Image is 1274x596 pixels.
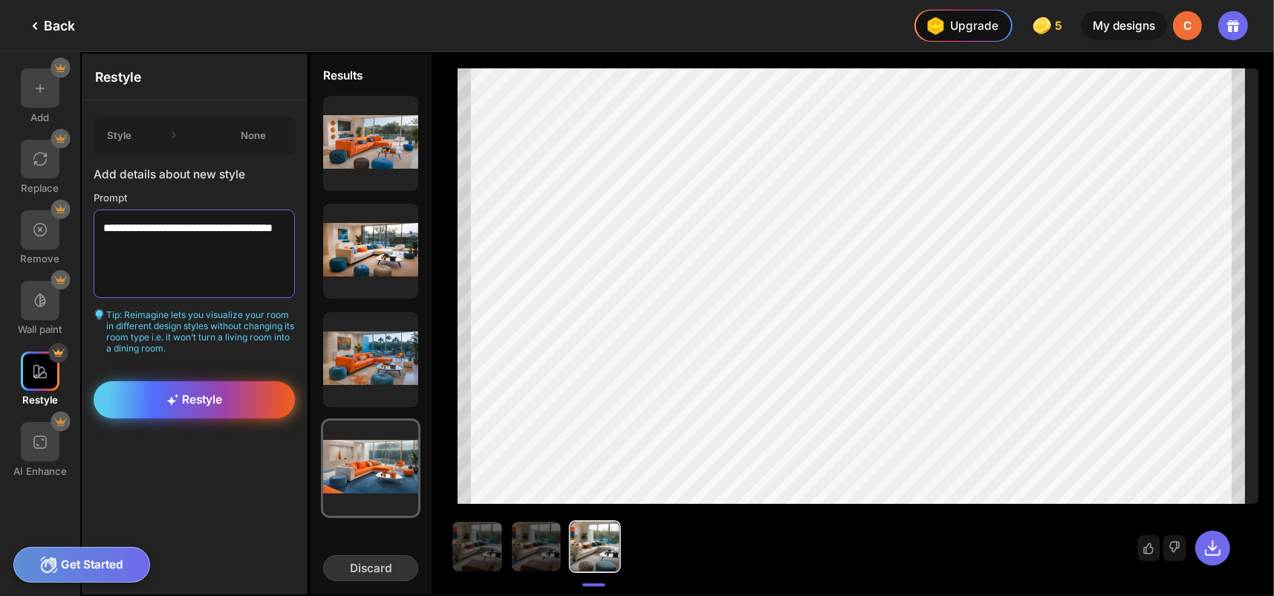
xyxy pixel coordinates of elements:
div: Back [26,17,75,35]
img: textarea-hint-icon.svg [94,309,105,320]
div: Get Started [13,547,151,583]
div: Add details about new style [94,167,295,181]
div: Replace [21,182,59,194]
div: Tip: Reimagine lets you visualize your room in different design styles without changing its room ... [94,309,295,354]
div: Add [30,111,49,123]
img: upgrade-nav-btn-icon.gif [922,13,948,39]
span: Restyle [166,392,222,406]
div: Results [311,54,432,82]
div: Prompt [94,192,295,204]
div: C [1173,11,1203,41]
div: Discard [323,555,418,581]
div: Restyle [82,54,307,100]
div: Wall paint [18,323,62,335]
span: 5 [1056,19,1066,33]
div: None [224,129,284,141]
div: Upgrade [922,13,998,39]
div: Style [107,129,131,141]
div: AI Enhance [13,465,67,477]
div: My designs [1082,11,1166,41]
div: Remove [20,253,59,265]
div: Restyle [22,394,58,406]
